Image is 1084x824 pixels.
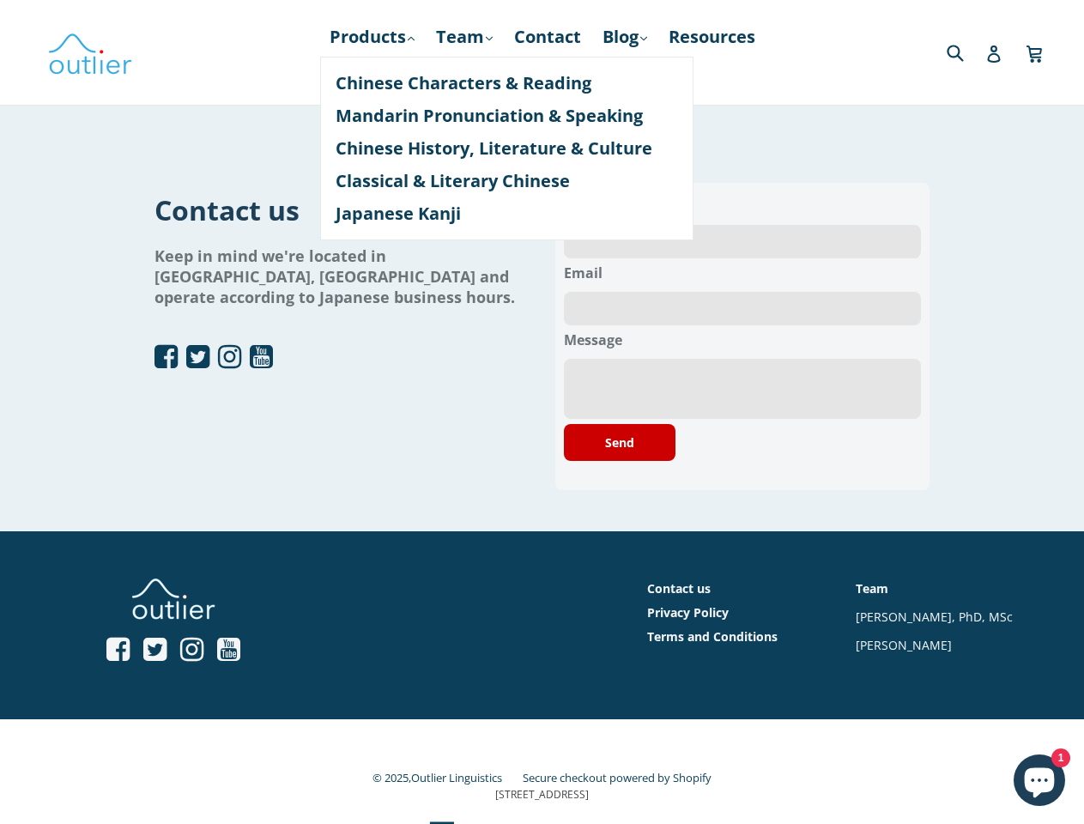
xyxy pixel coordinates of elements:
[180,636,203,664] a: Open Instagram profile
[564,191,922,221] label: Name
[647,580,711,597] a: Contact us
[143,636,167,664] a: Open Twitter profile
[647,604,729,621] a: Privacy Policy
[154,245,530,307] h1: Keep in mind we're located in [GEOGRAPHIC_DATA], [GEOGRAPHIC_DATA] and operate according to Japan...
[647,628,778,645] a: Terms and Conditions
[154,343,178,372] a: Open Facebook profile
[856,609,1013,625] a: [PERSON_NAME], PhD, MSc
[250,343,273,372] a: Open YouTube profile
[564,424,675,461] button: Send
[523,770,712,785] a: Secure checkout powered by Shopify
[372,770,519,785] small: © 2025,
[75,787,1010,803] p: [STREET_ADDRESS]
[336,67,678,100] a: Chinese Characters & Reading
[660,21,764,52] a: Resources
[106,636,130,664] a: Open Facebook profile
[856,580,888,597] a: Team
[564,325,922,354] label: Message
[427,21,501,52] a: Team
[856,637,952,653] a: [PERSON_NAME]
[336,132,678,165] a: Chinese History, Literature & Culture
[336,197,678,230] a: Japanese Kanji
[217,636,240,664] a: Open YouTube profile
[47,27,133,77] img: Outlier Linguistics
[336,165,678,197] a: Classical & Literary Chinese
[411,770,502,785] a: Outlier Linguistics
[336,100,678,132] a: Mandarin Pronunciation & Speaking
[186,343,209,372] a: Open Twitter profile
[321,21,423,52] a: Products
[942,34,990,70] input: Search
[506,21,590,52] a: Contact
[564,258,922,288] label: Email
[1008,754,1070,810] inbox-online-store-chat: Shopify online store chat
[154,191,530,228] h1: Contact us
[218,343,241,372] a: Open Instagram profile
[594,21,656,52] a: Blog
[479,52,605,83] a: Course Login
